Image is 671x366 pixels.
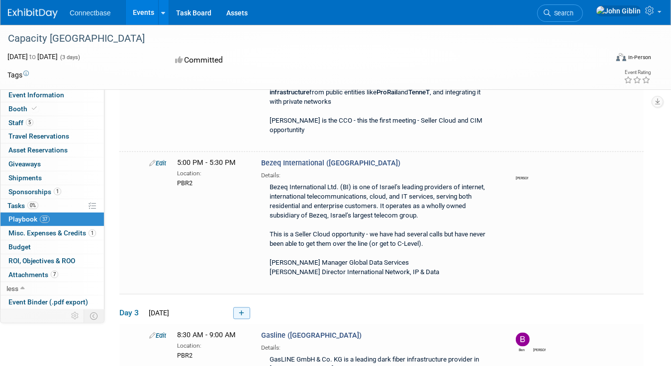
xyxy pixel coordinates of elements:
[0,268,104,282] a: Attachments7
[177,178,246,188] div: PBR2
[628,54,651,61] div: In-Person
[177,331,236,339] span: 8:30 AM - 9:00 AM
[377,88,397,96] b: ProRail
[51,271,58,278] span: 7
[516,333,530,347] img: Ben Edmond
[0,226,104,240] a: Misc. Expenses & Credits1
[516,347,528,353] div: Ben Edmond
[0,254,104,268] a: ROI, Objectives & ROO
[8,91,64,99] span: Event Information
[67,309,84,322] td: Personalize Event Tab Strip
[0,282,104,295] a: less
[0,295,104,309] a: Event Binder (.pdf export)
[0,171,104,185] a: Shipments
[177,341,246,351] div: Location:
[26,119,33,126] span: 5
[0,116,104,130] a: Staff5
[8,160,41,168] span: Giveaways
[0,144,104,157] a: Asset Reservations
[32,106,37,111] i: Booth reservation complete
[8,271,58,279] span: Attachments
[261,341,498,353] div: Details:
[8,8,58,18] img: ExhibitDay
[270,79,468,96] b: unused infrastructure
[0,240,104,254] a: Budget
[556,52,651,67] div: Event Format
[551,9,574,17] span: Search
[70,9,111,17] span: Connectbase
[7,53,58,61] span: [DATE] [DATE]
[408,88,430,96] b: TenneT
[0,130,104,143] a: Travel Reservations
[177,158,236,167] span: 5:00 PM - 5:30 PM
[8,174,42,182] span: Shipments
[7,70,29,80] td: Tags
[261,159,400,167] span: Bezeq International ([GEOGRAPHIC_DATA])
[172,52,377,69] div: Committed
[533,347,546,353] div: John Giblin
[0,102,104,116] a: Booth
[6,285,18,293] span: less
[537,4,583,22] a: Search
[177,351,246,361] div: PBR2
[8,132,69,140] span: Travel Reservations
[596,5,641,16] img: John Giblin
[84,309,104,322] td: Toggle Event Tabs
[27,202,38,209] span: 0%
[0,185,104,199] a: Sponsorships1
[7,202,38,210] span: Tasks
[8,105,39,113] span: Booth
[624,70,651,75] div: Event Rating
[149,332,166,339] a: Edit
[89,229,96,237] span: 1
[54,188,61,195] span: 1
[533,333,547,347] img: John Giblin
[177,168,246,178] div: Location:
[0,213,104,226] a: Playbook37
[516,174,528,181] div: John Giblin
[4,30,596,48] div: Capacity [GEOGRAPHIC_DATA]
[119,307,144,318] span: Day 3
[0,157,104,171] a: Giveaways
[40,216,50,223] span: 37
[8,257,75,265] span: ROI, Objectives & ROO
[261,168,498,180] div: Details:
[8,119,33,127] span: Staff
[59,54,80,61] span: (3 days)
[8,298,88,306] span: Event Binder (.pdf export)
[28,53,37,61] span: to
[616,53,626,61] img: Format-Inperson.png
[8,243,31,251] span: Budget
[149,159,166,167] a: Edit
[146,309,169,317] span: [DATE]
[261,331,362,340] span: Gasline ([GEOGRAPHIC_DATA])
[261,180,498,281] div: Bezeq International Ltd. (BI) is one of Israel’s leading providers of internet, international tel...
[8,215,50,223] span: Playbook
[0,88,104,102] a: Event Information
[8,146,68,154] span: Asset Reservations
[8,229,96,237] span: Misc. Expenses & Credits
[0,199,104,213] a: Tasks0%
[8,188,61,196] span: Sponsorships
[516,160,530,174] img: John Giblin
